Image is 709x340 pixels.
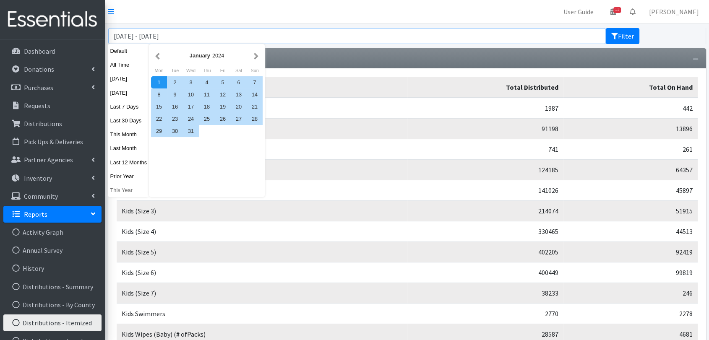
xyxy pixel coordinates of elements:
div: Friday [215,65,231,76]
td: 2278 [563,304,697,324]
td: 124185 [407,160,563,180]
img: HumanEssentials [3,5,102,34]
p: Requests [24,101,50,110]
p: Inventory [24,174,52,182]
td: Kids Swimmers [117,304,408,324]
div: 21 [247,101,263,113]
td: 92419 [563,242,697,262]
a: Dashboard [3,43,102,60]
a: [PERSON_NAME] [642,3,706,20]
td: 51915 [563,201,697,221]
p: Partner Agencies [24,156,73,164]
td: Kids (Size 6) [117,262,408,283]
td: 38233 [407,283,563,304]
td: 246 [563,283,697,304]
a: Distributions - By County [3,296,102,313]
button: Filter [606,28,639,44]
a: Requests [3,97,102,114]
button: This Year [108,184,149,196]
div: 23 [167,113,183,125]
div: 16 [167,101,183,113]
a: 11 [604,3,623,20]
div: 6 [231,76,247,88]
p: Community [24,192,58,200]
a: Community [3,188,102,205]
div: 27 [231,113,247,125]
div: 22 [151,113,167,125]
div: 31 [183,125,199,137]
div: 30 [167,125,183,137]
div: 3 [183,76,199,88]
th: Total Distributed [407,77,563,98]
td: Kids (Size 4) [117,221,408,242]
a: Annual Survey [3,242,102,259]
p: Reports [24,210,47,218]
div: Monday [151,65,167,76]
td: 214074 [407,201,563,221]
div: 10 [183,88,199,101]
div: 4 [199,76,215,88]
td: 330465 [407,221,563,242]
div: 12 [215,88,231,101]
input: January 1, 2011 - December 31, 2011 [108,28,606,44]
div: 28 [247,113,263,125]
a: Distributions - Itemized [3,314,102,331]
a: Distributions - Summary [3,278,102,295]
div: 25 [199,113,215,125]
button: Last 7 Days [108,101,149,113]
td: 402205 [407,242,563,262]
td: 44513 [563,221,697,242]
p: Distributions [24,119,62,128]
a: Donations [3,61,102,78]
a: Reports [3,206,102,223]
p: Purchases [24,83,53,92]
td: 45897 [563,180,697,201]
td: Kids (Size 5) [117,242,408,262]
td: Kids (Size 3) [117,201,408,221]
p: Pick Ups & Deliveries [24,138,83,146]
div: 15 [151,101,167,113]
div: 26 [215,113,231,125]
div: 24 [183,113,199,125]
div: 7 [247,76,263,88]
div: 13 [231,88,247,101]
p: Donations [24,65,54,73]
div: 14 [247,88,263,101]
div: 8 [151,88,167,101]
td: 141026 [407,180,563,201]
td: 91198 [407,119,563,139]
a: History [3,260,102,277]
button: All Time [108,59,149,71]
div: Sunday [247,65,263,76]
button: Last 30 Days [108,114,149,127]
td: 64357 [563,160,697,180]
button: Last 12 Months [108,156,149,169]
a: Inventory [3,170,102,187]
td: 13896 [563,119,697,139]
div: 11 [199,88,215,101]
div: 5 [215,76,231,88]
button: This Month [108,128,149,140]
button: [DATE] [108,87,149,99]
div: 9 [167,88,183,101]
a: Activity Graph [3,224,102,241]
td: Kids (Size 7) [117,283,408,304]
div: 29 [151,125,167,137]
td: 261 [563,139,697,160]
a: Partner Agencies [3,151,102,168]
a: Pick Ups & Deliveries [3,133,102,150]
span: 2024 [212,52,224,59]
td: 442 [563,98,697,119]
div: 18 [199,101,215,113]
div: Wednesday [183,65,199,76]
a: Purchases [3,79,102,96]
td: 2770 [407,304,563,324]
a: Distributions [3,115,102,132]
div: Saturday [231,65,247,76]
strong: January [190,52,210,59]
td: 741 [407,139,563,160]
button: Last Month [108,142,149,154]
p: Dashboard [24,47,55,55]
div: 1 [151,76,167,88]
th: Total On Hand [563,77,697,98]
